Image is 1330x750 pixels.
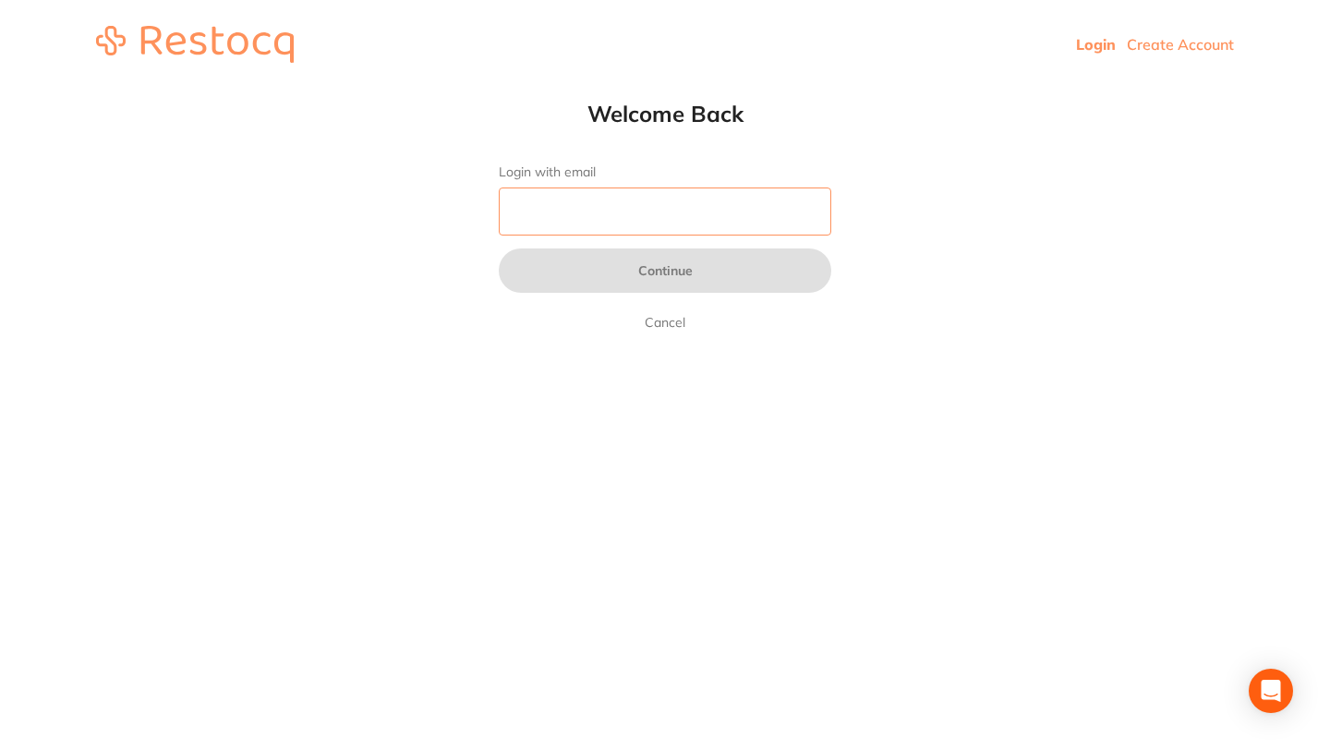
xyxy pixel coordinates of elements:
[462,100,868,127] h1: Welcome Back
[499,164,831,180] label: Login with email
[641,311,689,333] a: Cancel
[499,248,831,293] button: Continue
[1249,669,1293,713] div: Open Intercom Messenger
[1127,35,1234,54] a: Create Account
[1076,35,1116,54] a: Login
[96,26,294,63] img: restocq_logo.svg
